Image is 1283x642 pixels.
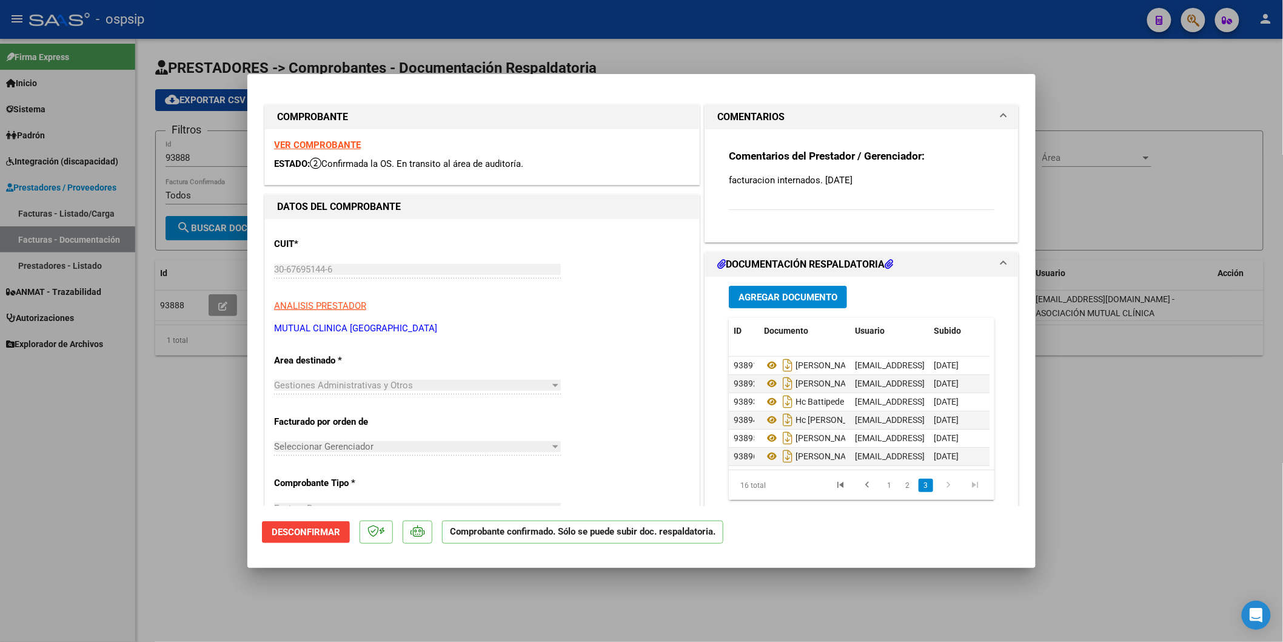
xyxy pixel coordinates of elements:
[705,105,1018,129] mat-expansion-panel-header: COMENTARIOS
[277,201,401,212] strong: DATOS DEL COMPROBANTE
[734,326,742,336] span: ID
[934,433,959,443] span: [DATE]
[277,111,348,123] strong: COMPROBANTE
[934,415,959,425] span: [DATE]
[829,479,852,492] a: go to first page
[780,356,796,375] i: Descargar documento
[934,326,961,336] span: Subido
[734,433,758,443] span: 93895
[717,257,893,272] h1: DOCUMENTACIÓN RESPALDATORIA
[899,475,917,496] li: page 2
[764,379,889,388] span: [PERSON_NAME] Alex Fir
[764,326,808,336] span: Documento
[310,158,523,169] span: Confirmada la OS. En transito al área de auditoría.
[729,286,847,308] button: Agregar Documento
[729,318,759,344] datatable-header-cell: ID
[919,479,933,492] a: 3
[764,360,927,370] span: [PERSON_NAME] [PERSON_NAME]
[764,433,934,443] span: [PERSON_NAME] Nor 1 Er Corte Firm
[937,479,960,492] a: go to next page
[929,318,990,344] datatable-header-cell: Subido
[764,451,872,461] span: [PERSON_NAME] Fir
[934,360,959,370] span: [DATE]
[729,150,925,162] strong: Comentarios del Prestador / Gerenciador:
[274,158,310,169] span: ESTADO:
[934,451,959,461] span: [DATE]
[855,379,1202,388] span: [EMAIL_ADDRESS][DOMAIN_NAME] - ASOCIACIÓN MUTUAL CLÍNICA [GEOGRAPHIC_DATA] .
[734,360,758,370] span: 93891
[900,479,915,492] a: 2
[855,415,1202,425] span: [EMAIL_ADDRESS][DOMAIN_NAME] - ASOCIACIÓN MUTUAL CLÍNICA [GEOGRAPHIC_DATA] .
[272,527,340,538] span: Desconfirmar
[274,354,399,368] p: Area destinado *
[734,379,758,388] span: 93892
[705,252,1018,277] mat-expansion-panel-header: DOCUMENTACIÓN RESPALDATORIA
[442,521,723,544] p: Comprobante confirmado. Sólo se puede subir doc. respaldatoria.
[274,140,361,150] a: VER COMPROBANTE
[764,397,911,407] span: Hc Battipede [PERSON_NAME]
[850,318,929,344] datatable-header-cell: Usuario
[1242,601,1271,630] div: Open Intercom Messenger
[780,428,796,448] i: Descargar documento
[734,397,758,407] span: 93893
[764,415,884,425] span: Hc [PERSON_NAME] Fir
[705,129,1018,242] div: COMENTARIOS
[274,300,366,311] span: ANALISIS PRESTADOR
[917,475,935,496] li: page 3
[274,380,413,391] span: Gestiones Administrativas y Otros
[780,410,796,430] i: Descargar documento
[274,322,690,336] p: MUTUAL CLINICA [GEOGRAPHIC_DATA]
[717,110,785,124] h1: COMENTARIOS
[855,326,885,336] span: Usuario
[880,475,899,496] li: page 1
[262,521,350,543] button: Desconfirmar
[729,470,780,501] div: 16 total
[759,318,850,344] datatable-header-cell: Documento
[274,441,550,452] span: Seleccionar Gerenciador
[780,447,796,466] i: Descargar documento
[855,433,1202,443] span: [EMAIL_ADDRESS][DOMAIN_NAME] - ASOCIACIÓN MUTUAL CLÍNICA [GEOGRAPHIC_DATA] .
[734,451,758,461] span: 93896
[855,451,1202,461] span: [EMAIL_ADDRESS][DOMAIN_NAME] - ASOCIACIÓN MUTUAL CLÍNICA [GEOGRAPHIC_DATA] .
[882,479,897,492] a: 1
[856,479,879,492] a: go to previous page
[780,374,796,393] i: Descargar documento
[705,277,1018,529] div: DOCUMENTACIÓN RESPALDATORIA
[934,379,959,388] span: [DATE]
[274,237,399,251] p: CUIT
[855,397,1202,407] span: [EMAIL_ADDRESS][DOMAIN_NAME] - ASOCIACIÓN MUTUAL CLÍNICA [GEOGRAPHIC_DATA] .
[963,479,987,492] a: go to last page
[274,476,399,490] p: Comprobante Tipo *
[274,503,312,514] span: Factura B
[934,397,959,407] span: [DATE]
[855,360,1202,370] span: [EMAIL_ADDRESS][DOMAIN_NAME] - ASOCIACIÓN MUTUAL CLÍNICA [GEOGRAPHIC_DATA] .
[734,415,758,425] span: 93894
[739,292,837,303] span: Agregar Documento
[729,174,994,187] p: facturacion internados. [DATE]
[274,415,399,429] p: Facturado por orden de
[780,392,796,411] i: Descargar documento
